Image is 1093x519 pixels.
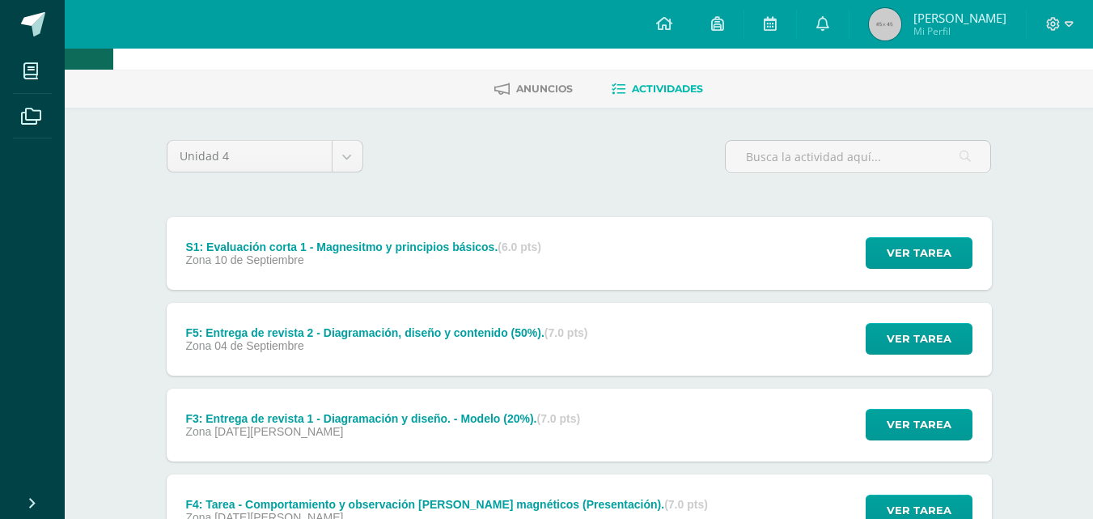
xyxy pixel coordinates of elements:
[866,323,972,355] button: Ver tarea
[214,425,343,438] span: [DATE][PERSON_NAME]
[185,339,211,352] span: Zona
[887,410,951,440] span: Ver tarea
[632,83,703,95] span: Actividades
[866,237,972,269] button: Ver tarea
[664,498,708,511] strong: (7.0 pts)
[887,238,951,268] span: Ver tarea
[185,498,707,511] div: F4: Tarea - Comportamiento y observación [PERSON_NAME] magnéticos (Presentación).
[544,326,588,339] strong: (7.0 pts)
[726,141,990,172] input: Busca la actividad aquí...
[185,326,587,339] div: F5: Entrega de revista 2 - Diagramación, diseño y contenido (50%).
[185,253,211,266] span: Zona
[214,253,304,266] span: 10 de Septiembre
[185,412,580,425] div: F3: Entrega de revista 1 - Diagramación y diseño. - Modelo (20%).
[866,409,972,440] button: Ver tarea
[537,412,581,425] strong: (7.0 pts)
[167,141,362,172] a: Unidad 4
[498,240,541,253] strong: (6.0 pts)
[185,240,541,253] div: S1: Evaluación corta 1 - Magnesitmo y principios básicos.
[612,76,703,102] a: Actividades
[214,339,304,352] span: 04 de Septiembre
[516,83,573,95] span: Anuncios
[180,141,320,172] span: Unidad 4
[185,425,211,438] span: Zona
[913,24,1006,38] span: Mi Perfil
[913,10,1006,26] span: [PERSON_NAME]
[494,76,573,102] a: Anuncios
[869,8,901,40] img: 45x45
[887,324,951,354] span: Ver tarea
